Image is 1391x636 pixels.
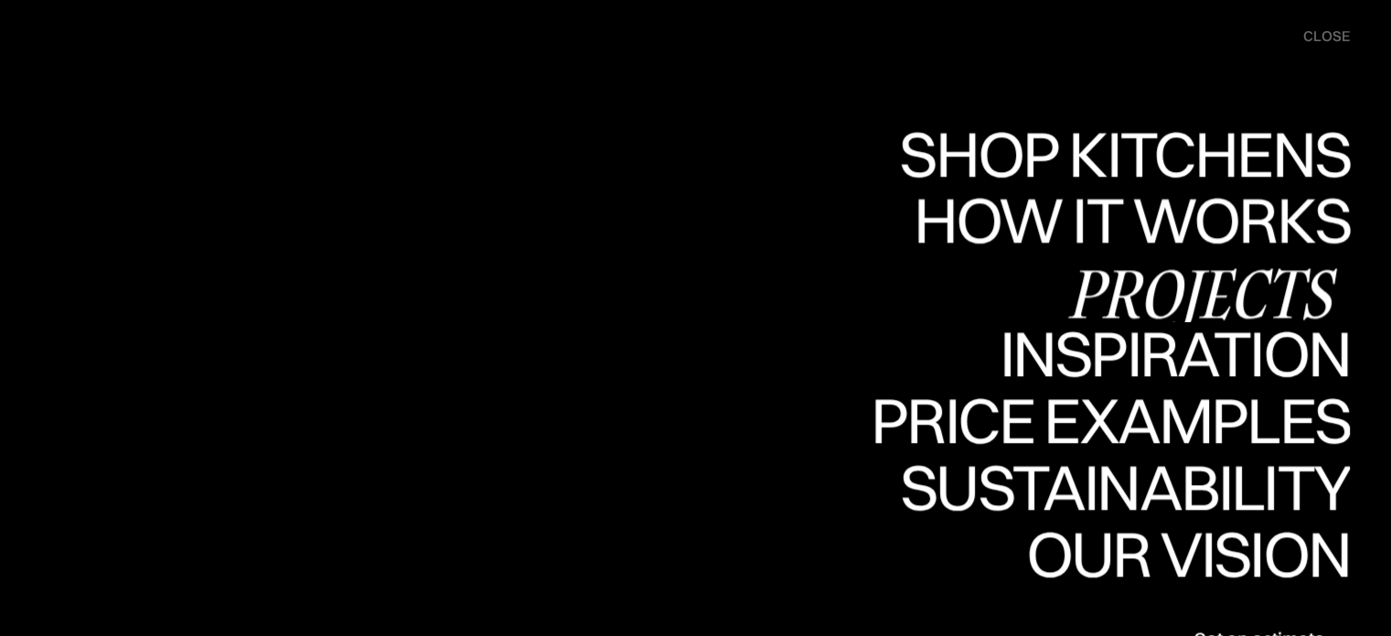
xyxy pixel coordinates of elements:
a: Our visionOur vision [1011,522,1350,588]
a: ProjectsProjects [1054,255,1350,322]
div: Price examples [871,452,1350,516]
div: How it works [909,252,1350,316]
a: Price examplesPrice examples [871,388,1350,455]
div: Shop Kitchens [890,122,1350,186]
div: Sustainability [884,455,1350,519]
a: SustainabilitySustainability [884,455,1350,522]
div: Our vision [1011,522,1350,586]
div: Projects [1054,261,1350,325]
div: Shop Kitchens [890,186,1350,250]
div: Inspiration [974,322,1350,386]
a: InspirationInspiration [974,322,1350,389]
div: close [1303,27,1350,47]
div: Price examples [871,388,1350,452]
a: How it worksHow it works [909,189,1350,255]
a: Shop KitchensShop Kitchens [890,122,1350,189]
div: Inspiration [974,386,1350,450]
div: menu [1285,18,1350,55]
div: Sustainability [884,519,1350,583]
div: How it works [909,188,1350,252]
